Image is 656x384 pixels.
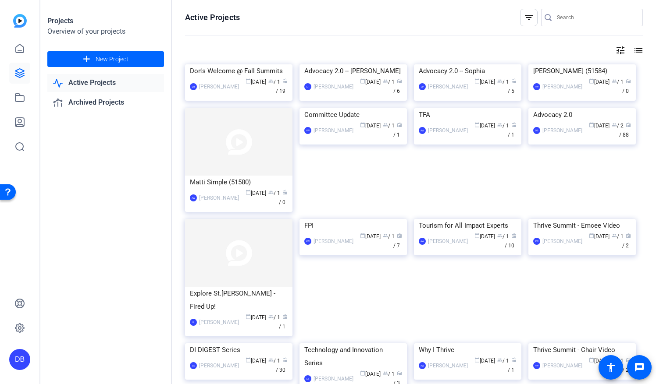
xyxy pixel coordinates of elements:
span: [DATE] [589,123,610,129]
span: calendar_today [474,78,480,84]
span: / 1 [268,190,280,196]
div: Thrive Summit - Emcee Video [533,219,631,232]
span: [DATE] [589,233,610,240]
img: blue-gradient.svg [13,14,27,28]
div: Tourism for All Impact Experts [419,219,517,232]
span: [DATE] [246,79,266,85]
span: / 1 [497,79,509,85]
span: radio [626,233,631,238]
span: / 5 [508,79,517,94]
div: [PERSON_NAME] [314,126,353,135]
div: Committee Update [304,108,402,121]
span: / 1 [497,233,509,240]
div: LL [190,319,197,326]
div: Overview of your projects [47,26,164,37]
div: [PERSON_NAME] [199,318,239,327]
span: / 6 [393,79,402,94]
div: Explore St.[PERSON_NAME] - Fired Up! [190,287,288,313]
span: / 1 [268,79,280,85]
span: / 1 [383,371,395,377]
div: [PERSON_NAME] (51584) [533,64,631,78]
span: / 2 [612,123,624,129]
span: group [497,122,503,127]
span: calendar_today [246,190,251,195]
span: radio [397,122,402,127]
span: / 1 [383,79,395,85]
span: calendar_today [360,122,365,127]
mat-icon: list [632,45,643,56]
span: [DATE] [246,190,266,196]
div: FPI [304,219,402,232]
mat-icon: tune [615,45,626,56]
span: / 1 [268,314,280,321]
span: group [497,357,503,363]
div: AW [533,362,540,369]
span: [DATE] [589,79,610,85]
span: group [268,78,274,84]
span: group [268,190,274,195]
div: [PERSON_NAME] [428,237,468,246]
span: group [612,78,617,84]
span: / 1 [383,233,395,240]
div: Don's Welcome @ Fall Summits [190,64,288,78]
span: [DATE] [360,371,381,377]
span: radio [511,122,517,127]
span: / 0 [279,190,288,205]
span: radio [397,370,402,376]
span: [DATE] [474,233,495,240]
span: [DATE] [474,79,495,85]
span: radio [626,122,631,127]
div: Why I Thrive [419,343,517,356]
span: radio [626,357,631,363]
div: [PERSON_NAME] [542,237,582,246]
span: radio [282,314,288,319]
div: Advocacy 2.0 [533,108,631,121]
span: radio [626,78,631,84]
span: calendar_today [474,122,480,127]
span: radio [282,357,288,363]
div: Advocacy 2.0 -- Sophia [419,64,517,78]
div: AW [419,127,426,134]
div: AW [533,238,540,245]
span: / 1 [268,358,280,364]
span: group [383,370,388,376]
span: radio [282,190,288,195]
input: Search [557,12,636,23]
span: / 2 [622,358,631,373]
span: / 1 [383,123,395,129]
div: [PERSON_NAME] [199,194,239,202]
span: calendar_today [246,357,251,363]
div: AW [533,83,540,90]
span: group [383,233,388,238]
div: TFA [419,108,517,121]
span: / 1 [508,358,517,373]
div: [PERSON_NAME] [542,361,582,370]
div: ES [190,362,197,369]
div: ES [304,375,311,382]
span: / 1 [393,123,402,138]
div: [PERSON_NAME] [542,82,582,91]
mat-icon: accessibility [606,362,616,373]
span: radio [397,78,402,84]
div: LP [419,83,426,90]
span: / 2 [622,233,631,249]
div: DB [9,349,30,370]
button: New Project [47,51,164,67]
span: [DATE] [474,123,495,129]
div: LP [304,83,311,90]
div: AW [304,238,311,245]
div: AW [419,362,426,369]
span: calendar_today [589,357,594,363]
span: group [383,78,388,84]
span: radio [511,233,517,238]
div: [PERSON_NAME] [199,361,239,370]
span: [DATE] [246,358,266,364]
span: radio [282,78,288,84]
span: / 1 [612,358,624,364]
div: [PERSON_NAME] [199,82,239,91]
span: / 1 [497,123,509,129]
span: calendar_today [589,78,594,84]
div: Advocacy 2.0 -- [PERSON_NAME] [304,64,402,78]
span: group [612,233,617,238]
div: Projects [47,16,164,26]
